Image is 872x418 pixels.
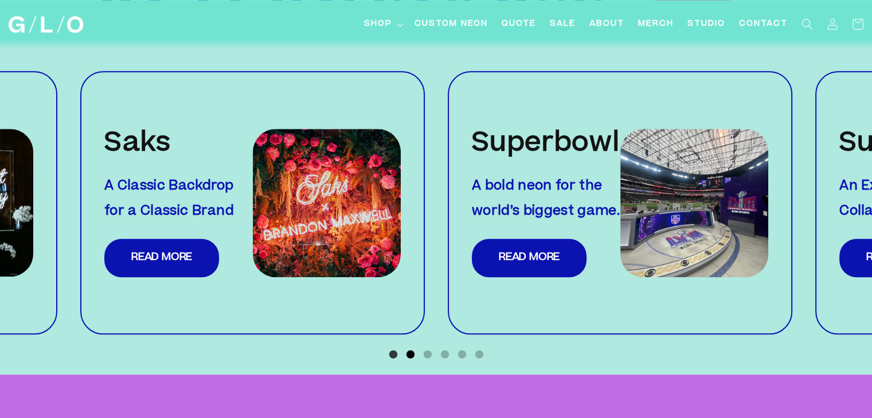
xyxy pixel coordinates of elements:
[495,11,543,37] a: Quote
[582,11,631,37] a: About
[666,258,872,418] iframe: Chat Widget
[631,11,681,37] a: Merch
[9,16,83,33] img: GLO Studio
[408,11,495,37] a: Custom Neon
[253,129,401,277] img: Saks_Brandon_Maxwell_neon_GLO_studios_square_71a152b9-ab41-40f9-9bf0-560a7f1c8b78.png
[104,132,171,157] strong: Saks
[472,174,620,224] h3: A bold neon for the world’s biggest game.
[620,129,769,277] img: Superbowl-2024-LED-Still_sm.jpg
[795,11,820,37] summary: Search
[502,18,536,30] span: Quote
[456,349,468,360] button: 5 of 3
[474,349,485,360] button: 6 of 3
[415,18,488,30] span: Custom Neon
[472,132,619,157] strong: Superbowl
[681,11,732,37] a: Studio
[104,239,219,277] a: Read More
[550,18,576,30] span: SALE
[439,349,451,360] button: 4 of 3
[5,12,88,37] a: GLO Studio
[472,239,586,277] a: Read More
[364,18,392,30] span: Shop
[589,18,624,30] span: About
[739,18,788,30] span: Contact
[405,349,416,360] button: 2 of 3
[638,18,674,30] span: Merch
[422,349,433,360] button: 3 of 3
[543,11,582,37] a: SALE
[388,349,399,360] button: 1 of 3
[732,11,795,37] a: Contact
[357,11,408,37] summary: Shop
[104,174,253,224] h3: A Classic Backdrop for a Classic Brand
[687,18,725,30] span: Studio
